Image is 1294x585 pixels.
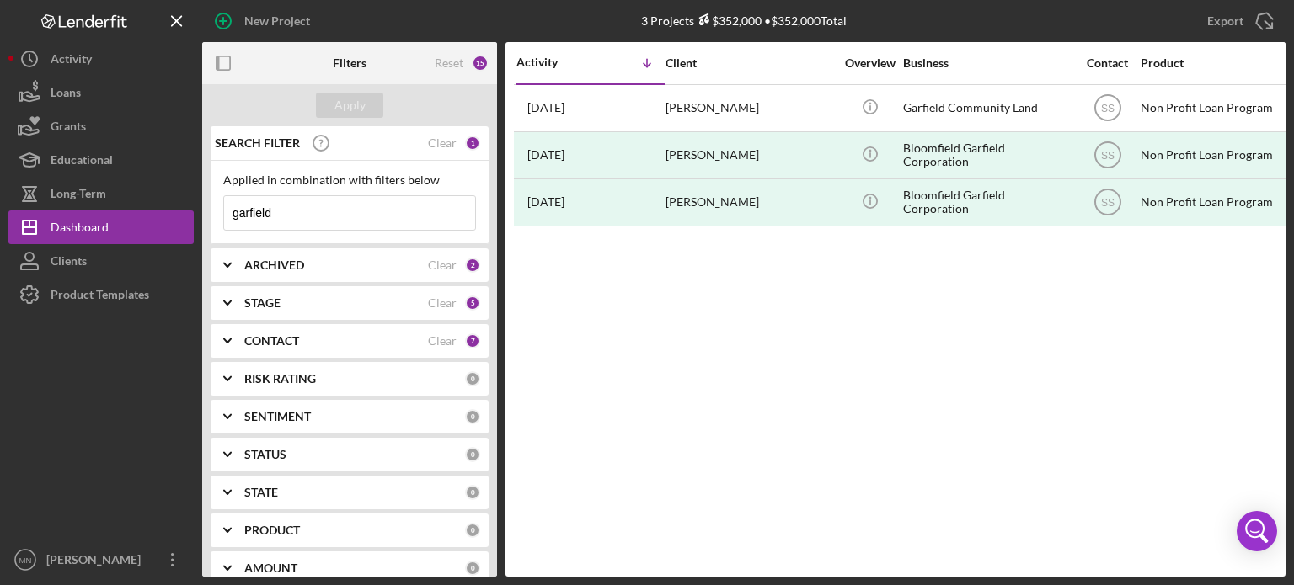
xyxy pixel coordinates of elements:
[838,56,901,70] div: Overview
[244,334,299,348] b: CONTACT
[51,76,81,114] div: Loans
[465,485,480,500] div: 0
[244,296,281,310] b: STAGE
[1100,150,1114,162] text: SS
[244,524,300,537] b: PRODUCT
[666,180,834,225] div: [PERSON_NAME]
[8,109,194,143] button: Grants
[334,93,366,118] div: Apply
[8,42,194,76] button: Activity
[8,543,194,577] button: MN[PERSON_NAME]
[8,76,194,109] button: Loans
[435,56,463,70] div: Reset
[51,42,92,80] div: Activity
[428,334,457,348] div: Clear
[666,133,834,178] div: [PERSON_NAME]
[51,109,86,147] div: Grants
[244,4,310,38] div: New Project
[465,523,480,538] div: 0
[51,244,87,282] div: Clients
[333,56,366,70] b: Filters
[244,448,286,461] b: STATUS
[527,101,564,114] time: 2025-09-16 04:47
[465,333,480,348] div: 7
[8,143,194,177] button: Educational
[465,409,480,424] div: 0
[527,148,564,162] time: 2024-03-01 18:03
[465,561,480,576] div: 0
[641,13,847,28] div: 3 Projects • $352,000 Total
[516,56,591,69] div: Activity
[51,177,106,215] div: Long-Term
[1190,4,1286,38] button: Export
[428,258,457,272] div: Clear
[694,13,762,28] div: $352,000
[244,410,311,423] b: SENTIMENT
[1076,56,1139,70] div: Contact
[8,244,194,278] button: Clients
[527,195,564,209] time: 2023-07-05 15:24
[903,56,1072,70] div: Business
[428,296,457,310] div: Clear
[8,177,194,210] button: Long-Term
[903,133,1072,178] div: Bloomfield Garfield Corporation
[465,447,480,462] div: 0
[465,258,480,273] div: 2
[8,210,194,244] button: Dashboard
[8,278,194,311] button: Product Templates
[215,136,300,150] b: SEARCH FILTER
[244,258,304,272] b: ARCHIVED
[472,55,489,72] div: 15
[51,210,109,248] div: Dashboard
[666,56,834,70] div: Client
[428,136,457,150] div: Clear
[244,561,297,575] b: AMOUNT
[1237,511,1277,551] div: Open Intercom Messenger
[666,86,834,130] div: [PERSON_NAME]
[42,543,152,581] div: [PERSON_NAME]
[202,4,327,38] button: New Project
[316,93,383,118] button: Apply
[903,180,1072,225] div: Bloomfield Garfield Corporation
[223,173,476,187] div: Applied in combination with filters below
[19,556,32,565] text: MN
[51,143,113,181] div: Educational
[1100,103,1114,114] text: SS
[244,486,278,499] b: STATE
[1100,197,1114,209] text: SS
[465,295,480,311] div: 5
[51,278,149,316] div: Product Templates
[903,86,1072,130] div: Garfield Community Land
[465,136,480,151] div: 1
[465,371,480,386] div: 0
[244,372,316,386] b: RISK RATING
[1207,4,1243,38] div: Export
